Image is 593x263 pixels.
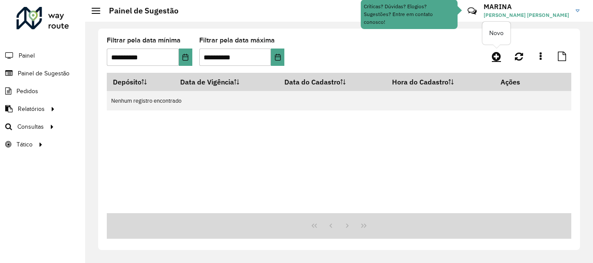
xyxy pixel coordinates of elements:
h3: MARINA [484,3,569,11]
label: Filtrar pela data mínima [107,35,181,45]
td: Nenhum registro encontrado [107,91,571,110]
th: Hora do Cadastro [386,73,494,91]
span: Tático [16,140,33,149]
th: Data do Cadastro [279,73,386,91]
span: Painel de Sugestão [18,69,69,78]
th: Depósito [107,73,174,91]
div: Novo [482,22,511,45]
th: Data de Vigência [174,73,279,91]
a: Contato Rápido [463,2,481,20]
th: Ações [494,73,547,91]
button: Choose Date [271,49,284,66]
span: Consultas [17,122,44,131]
span: Pedidos [16,87,38,96]
label: Filtrar pela data máxima [199,35,275,45]
h2: Painel de Sugestão [100,6,178,16]
span: Painel [19,51,35,60]
span: [PERSON_NAME] [PERSON_NAME] [484,11,569,19]
button: Choose Date [179,49,192,66]
span: Relatórios [18,104,45,114]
